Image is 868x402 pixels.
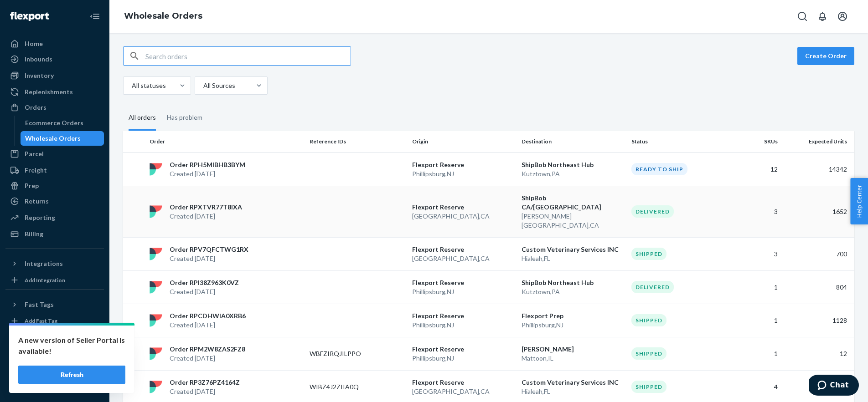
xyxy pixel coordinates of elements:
[167,106,202,129] div: Has problem
[5,68,104,83] a: Inventory
[850,178,868,224] span: Help Center
[5,100,104,115] a: Orders
[150,314,162,327] img: flexport logo
[5,275,104,286] a: Add Integration
[5,315,104,327] a: Add Fast Tag
[522,311,624,321] p: Flexport Prep
[518,131,628,153] th: Destination
[18,366,125,384] button: Refresh
[310,382,382,392] p: WIBZ4J2ZIIA0Q
[170,354,245,363] p: Created [DATE]
[522,354,624,363] p: Mattoon , IL
[781,153,854,186] td: 14342
[10,12,49,21] img: Flexport logo
[631,381,666,393] div: Shipped
[170,345,245,354] p: Order RPM2W8ZAS2FZ8
[25,229,43,239] div: Billing
[522,321,624,330] p: Phillipsburg , NJ
[5,361,104,376] a: Help Center
[5,52,104,66] a: Inbounds
[412,212,515,221] p: [GEOGRAPHIC_DATA] , CA
[25,118,83,127] div: Ecommerce Orders
[730,337,781,370] td: 1
[129,106,156,131] div: All orders
[412,311,515,321] p: Flexport Reserve
[25,213,55,222] div: Reporting
[21,116,104,130] a: Ecommerce Orders
[25,149,44,158] div: Parcel
[522,345,624,354] p: [PERSON_NAME]
[522,287,624,296] p: Kutztown , PA
[781,186,854,237] td: 1652
[522,378,624,387] p: Custom Veterinary Services INC
[809,375,859,397] iframe: Opens a widget where you can chat to one of our agents
[412,160,515,169] p: Flexport Reserve
[781,337,854,370] td: 12
[150,381,162,393] img: flexport logo
[730,270,781,304] td: 1
[631,248,666,260] div: Shipped
[813,7,832,25] button: Open notifications
[170,287,239,296] p: Created [DATE]
[793,7,811,25] button: Open Search Box
[781,237,854,270] td: 700
[5,163,104,178] a: Freight
[306,131,408,153] th: Reference IDs
[25,103,46,112] div: Orders
[412,203,515,212] p: Flexport Reserve
[25,197,49,206] div: Returns
[5,346,104,360] button: Talk to Support
[797,47,854,65] button: Create Order
[202,81,203,90] input: All Sources
[5,330,104,345] a: Settings
[170,321,246,330] p: Created [DATE]
[170,203,242,212] p: Order RPXTVR77T8IXA
[146,131,306,153] th: Order
[522,245,624,254] p: Custom Veterinary Services INC
[5,377,104,391] button: Give Feedback
[170,278,239,287] p: Order RPI38Z963K0VZ
[5,256,104,271] button: Integrations
[5,178,104,193] a: Prep
[631,314,666,326] div: Shipped
[25,55,52,64] div: Inbounds
[412,321,515,330] p: Phillipsburg , NJ
[781,270,854,304] td: 804
[150,163,162,176] img: flexport logo
[86,7,104,25] button: Close Navigation
[170,378,240,387] p: Order RP3Z76PZ4164Z
[522,212,624,230] p: [PERSON_NAME][GEOGRAPHIC_DATA] , CA
[170,212,242,221] p: Created [DATE]
[412,278,515,287] p: Flexport Reserve
[408,131,518,153] th: Origin
[5,227,104,241] a: Billing
[25,300,54,309] div: Fast Tags
[150,248,162,260] img: flexport logo
[25,181,39,190] div: Prep
[631,281,674,293] div: Delivered
[522,169,624,178] p: Kutztown , PA
[25,166,47,175] div: Freight
[5,297,104,312] button: Fast Tags
[5,36,104,51] a: Home
[18,335,125,356] p: A new version of Seller Portal is available!
[25,259,63,268] div: Integrations
[150,347,162,360] img: flexport logo
[522,387,624,396] p: Hialeah , FL
[25,134,81,143] div: Wholesale Orders
[124,11,202,21] a: Wholesale Orders
[730,153,781,186] td: 12
[412,345,515,354] p: Flexport Reserve
[730,186,781,237] td: 3
[25,39,43,48] div: Home
[25,87,73,97] div: Replenishments
[310,349,382,358] p: WBFZIRQJILPPO
[730,304,781,337] td: 1
[730,131,781,153] th: SKUs
[25,317,57,325] div: Add Fast Tag
[522,193,624,212] p: ShipBob CA/[GEOGRAPHIC_DATA]
[631,163,687,175] div: Ready to ship
[412,387,515,396] p: [GEOGRAPHIC_DATA] , CA
[730,237,781,270] td: 3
